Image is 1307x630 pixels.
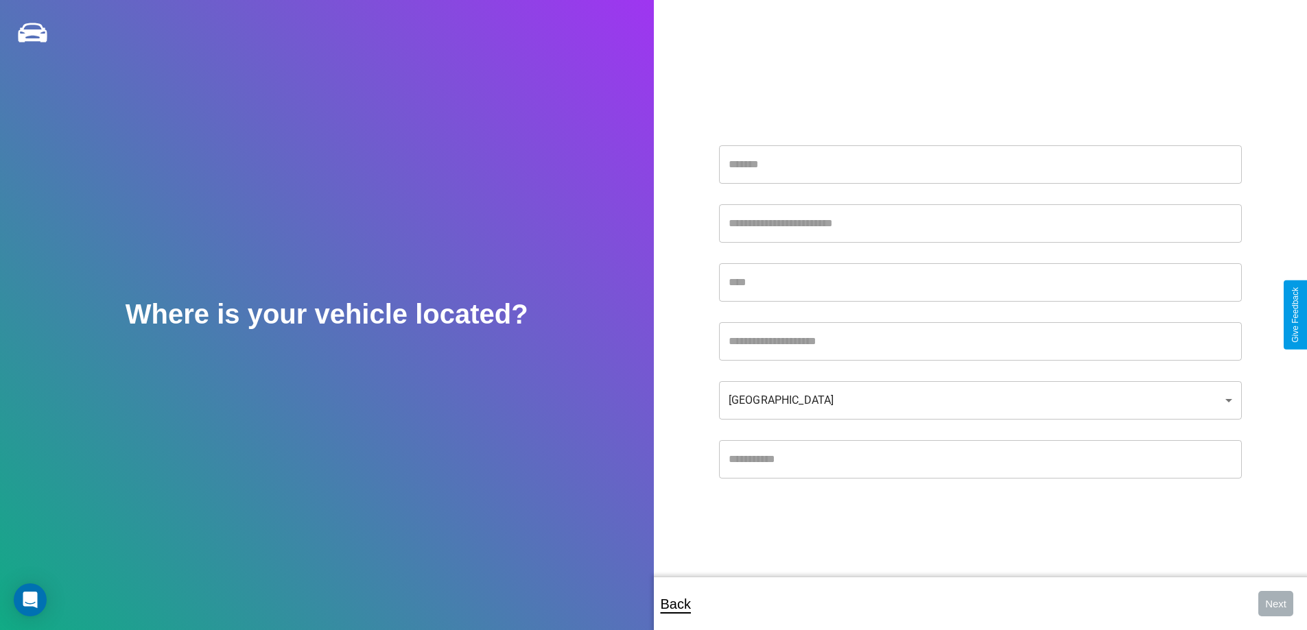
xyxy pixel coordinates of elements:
[1258,591,1293,616] button: Next
[1291,287,1300,343] div: Give Feedback
[14,583,47,616] div: Open Intercom Messenger
[661,592,691,616] p: Back
[719,381,1242,420] div: [GEOGRAPHIC_DATA]
[126,299,528,330] h2: Where is your vehicle located?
